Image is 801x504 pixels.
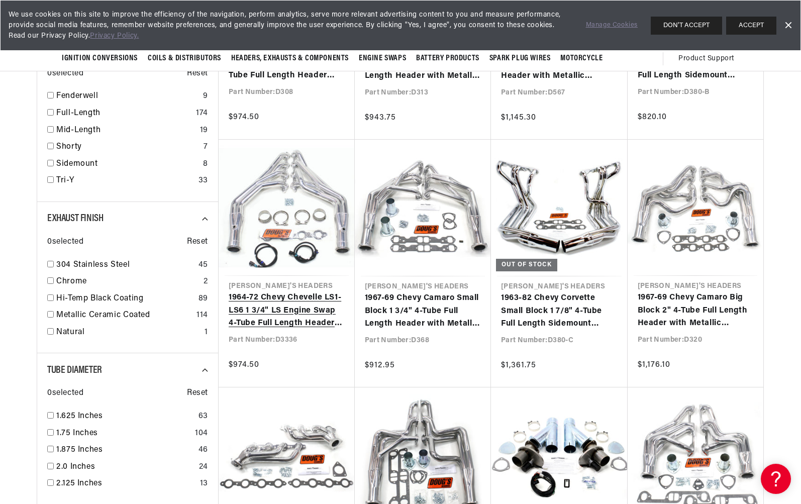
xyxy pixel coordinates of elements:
a: 1963-82 Chevy Corvette Small Block 1 7/8" 4-Tube Full Length Sidemount Header with Hi-Temp Black ... [638,44,754,82]
summary: Headers, Exhausts & Components [226,47,354,70]
div: 7 [204,141,208,154]
span: We use cookies on this site to improve the efficiency of the navigation, perform analytics, serve... [9,10,572,41]
span: 0 selected [47,387,83,400]
a: 304 Stainless Steel [56,259,194,272]
summary: Motorcycle [555,47,608,70]
div: 9 [203,90,208,103]
a: 1964-72 Chevy Chevelle LS1-LS6 1 3/4" LS Engine Swap 4-Tube Full Length Header with Metallic Cera... [229,291,345,330]
div: 19 [200,124,208,137]
a: Hi-Temp Black Coating [56,292,194,306]
span: 0 selected [47,67,83,80]
a: 1.75 Inches [56,427,191,440]
span: Product Support [678,53,734,64]
span: Exhaust Finish [47,214,103,224]
span: Coils & Distributors [148,53,221,64]
a: Tri-Y [56,174,194,187]
div: 46 [198,444,208,457]
a: Fenderwell [56,90,199,103]
span: Ignition Conversions [62,53,138,64]
a: 1963-82 Chevy Corvette Small Block 1 7/8" 4-Tube Full Length Sidemount Header with Chrome Finish [501,292,618,331]
button: DON'T ACCEPT [651,17,722,35]
summary: Product Support [678,47,739,71]
div: 89 [198,292,208,306]
summary: Spark Plug Wires [484,47,556,70]
span: Reset [187,236,208,249]
div: 63 [198,410,208,423]
a: Sidemount [56,158,199,171]
a: Privacy Policy. [90,32,139,40]
span: Reset [187,67,208,80]
span: 0 selected [47,236,83,249]
div: 45 [198,259,208,272]
a: Metallic Ceramic Coated [56,309,192,322]
span: Tube Diameter [47,365,102,375]
div: 2 [204,275,208,288]
div: 24 [199,461,208,474]
a: Manage Cookies [586,20,638,31]
summary: Coils & Distributors [143,47,226,70]
span: Headers, Exhausts & Components [231,53,349,64]
div: 174 [196,107,208,120]
button: ACCEPT [726,17,776,35]
a: 1.875 Inches [56,444,194,457]
a: 1967-69 Chevy Camaro Big Block 2" 4-Tube Full Length Header with Metallic Ceramic Coating [638,291,754,330]
div: 104 [195,427,208,440]
a: 1.625 Inches [56,410,194,423]
div: 33 [198,174,208,187]
div: 13 [200,477,208,490]
div: 1 [205,326,208,339]
a: Chrome [56,275,199,288]
div: 114 [196,309,208,322]
span: Battery Products [416,53,479,64]
summary: Ignition Conversions [62,47,143,70]
a: Shorty [56,141,199,154]
a: 1967-77 GM F / G / A Body Small Block Chevy 1 5/8" 4-Tube Full Length Header with Metallic Cerami... [229,44,345,82]
a: 1964-72 Pontiac GTO 326-455 1 7/8" 4-Tube Full Length Header with Metallic Ceramic Coating [501,44,618,83]
a: Mid-Length [56,124,196,137]
a: Natural [56,326,201,339]
a: 2.0 Inches [56,461,195,474]
a: 1967-74 Chevy Camaro Big Block 1 3/4" 4-Tube Full Length Header with Metallic Ceramic Coating [365,44,481,83]
a: Full-Length [56,107,192,120]
a: 2.125 Inches [56,477,196,490]
span: Motorcycle [560,53,603,64]
span: Reset [187,387,208,400]
summary: Battery Products [411,47,484,70]
div: 8 [203,158,208,171]
span: Spark Plug Wires [489,53,551,64]
summary: Engine Swaps [354,47,411,70]
a: Dismiss Banner [780,18,795,33]
a: 1967-69 Chevy Camaro Small Block 1 3/4" 4-Tube Full Length Header with Metallic Ceramic Coating [365,292,481,331]
span: Engine Swaps [359,53,406,64]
